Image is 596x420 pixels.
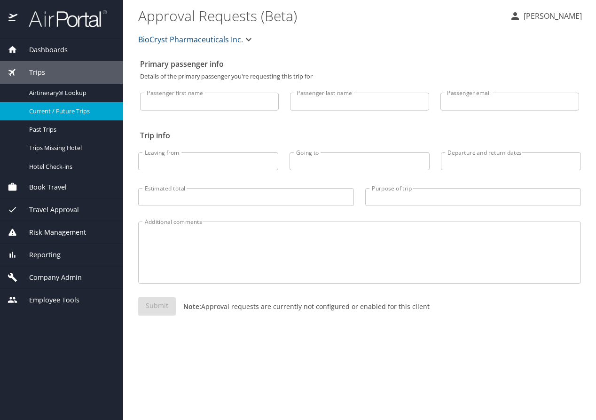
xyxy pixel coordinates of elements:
[138,1,502,30] h1: Approval Requests (Beta)
[176,301,430,311] p: Approval requests are currently not configured or enabled for this client
[17,67,45,78] span: Trips
[8,9,18,28] img: icon-airportal.png
[17,45,68,55] span: Dashboards
[134,30,258,49] button: BioCryst Pharmaceuticals Inc.
[29,88,112,97] span: Airtinerary® Lookup
[140,73,579,79] p: Details of the primary passenger you're requesting this trip for
[29,125,112,134] span: Past Trips
[17,182,67,192] span: Book Travel
[18,9,107,28] img: airportal-logo.png
[140,128,579,143] h2: Trip info
[183,302,201,311] strong: Note:
[17,272,82,283] span: Company Admin
[29,107,112,116] span: Current / Future Trips
[29,143,112,152] span: Trips Missing Hotel
[17,250,61,260] span: Reporting
[506,8,586,24] button: [PERSON_NAME]
[138,33,243,46] span: BioCryst Pharmaceuticals Inc.
[17,295,79,305] span: Employee Tools
[521,10,582,22] p: [PERSON_NAME]
[29,162,112,171] span: Hotel Check-ins
[17,205,79,215] span: Travel Approval
[17,227,86,238] span: Risk Management
[140,56,579,71] h2: Primary passenger info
